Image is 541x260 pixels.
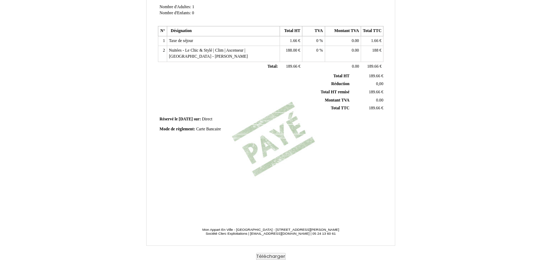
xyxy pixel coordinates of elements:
[160,117,178,121] span: Réservé le
[280,46,302,62] td: €
[331,106,349,110] span: Total TTC
[361,36,383,46] td: €
[160,127,195,131] span: Mode de règlement:
[369,90,380,94] span: 189.66
[369,106,380,110] span: 189.66
[286,64,297,69] span: 189.66
[206,232,336,235] span: Société Clerc Exploitations | [EMAIL_ADDRESS][DOMAIN_NAME] | 05 24 13 60 61
[267,64,278,69] span: Total:
[158,36,167,46] td: 1
[320,90,349,94] span: Total HT remisé
[367,64,378,69] span: 189.66
[351,88,384,96] td: €
[169,38,193,43] span: Taxe de séjour
[302,46,325,62] td: %
[280,36,302,46] td: €
[158,26,167,36] th: N°
[192,11,194,15] span: 0
[202,117,212,121] span: Direct
[286,48,297,53] span: 188.00
[302,36,325,46] td: %
[371,38,378,43] span: 1.66
[167,26,280,36] th: Désignation
[196,127,221,131] span: Carte Bancaire
[351,104,384,113] td: €
[331,82,349,86] span: Réduction
[202,228,339,232] span: Mon Appart En Ville - [GEOGRAPHIC_DATA] - [STREET_ADDRESS][PERSON_NAME]
[361,62,383,72] td: €
[290,38,297,43] span: 1.66
[192,5,194,9] span: 1
[361,26,383,36] th: Total TTC
[376,98,383,103] span: 0.00
[369,74,380,78] span: 189.66
[179,117,192,121] span: [DATE]
[158,46,167,62] td: 2
[361,46,383,62] td: €
[325,98,349,103] span: Montant TVA
[351,72,384,80] td: €
[194,117,201,121] span: sur:
[352,48,359,53] span: 0.00
[280,26,302,36] th: Total HT
[160,11,191,15] span: Nombre d'Enfants:
[316,48,318,53] span: 0
[280,62,302,72] td: €
[160,5,191,9] span: Nombre d'Adultes:
[372,48,378,53] span: 188
[325,26,361,36] th: Montant TVA
[169,48,248,59] span: Nuitées - Le Chic & Stylé | Clim | Ascenseur | [GEOGRAPHIC_DATA] - [PERSON_NAME]
[302,26,325,36] th: TVA
[316,38,318,43] span: 0
[376,82,383,86] span: 0,00
[352,64,359,69] span: 0.00
[352,38,359,43] span: 0.00
[333,74,349,78] span: Total HT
